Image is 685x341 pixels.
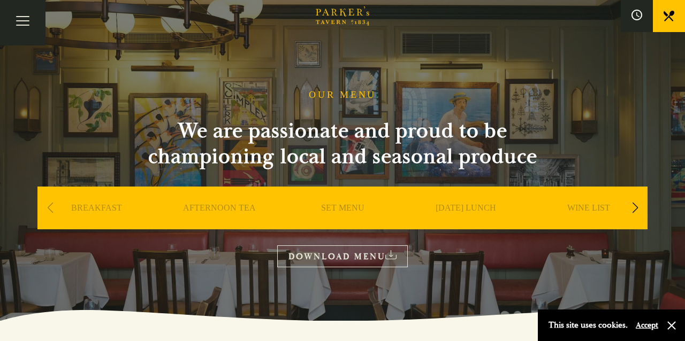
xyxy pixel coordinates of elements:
[309,89,376,101] h1: OUR MENU
[666,320,677,331] button: Close and accept
[321,203,364,245] a: SET MENU
[183,203,256,245] a: AFTERNOON TEA
[37,187,155,261] div: 1 / 9
[628,196,642,220] div: Next slide
[549,317,628,333] p: This site uses cookies.
[407,187,524,261] div: 4 / 9
[567,203,610,245] a: WINE LIST
[636,320,658,330] button: Accept
[530,187,648,261] div: 5 / 9
[436,203,496,245] a: [DATE] LUNCH
[43,196,57,220] div: Previous slide
[71,203,122,245] a: BREAKFAST
[128,118,557,169] h2: We are passionate and proud to be championing local and seasonal produce
[284,187,401,261] div: 3 / 9
[161,187,278,261] div: 2 / 9
[277,245,408,267] a: DOWNLOAD MENU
